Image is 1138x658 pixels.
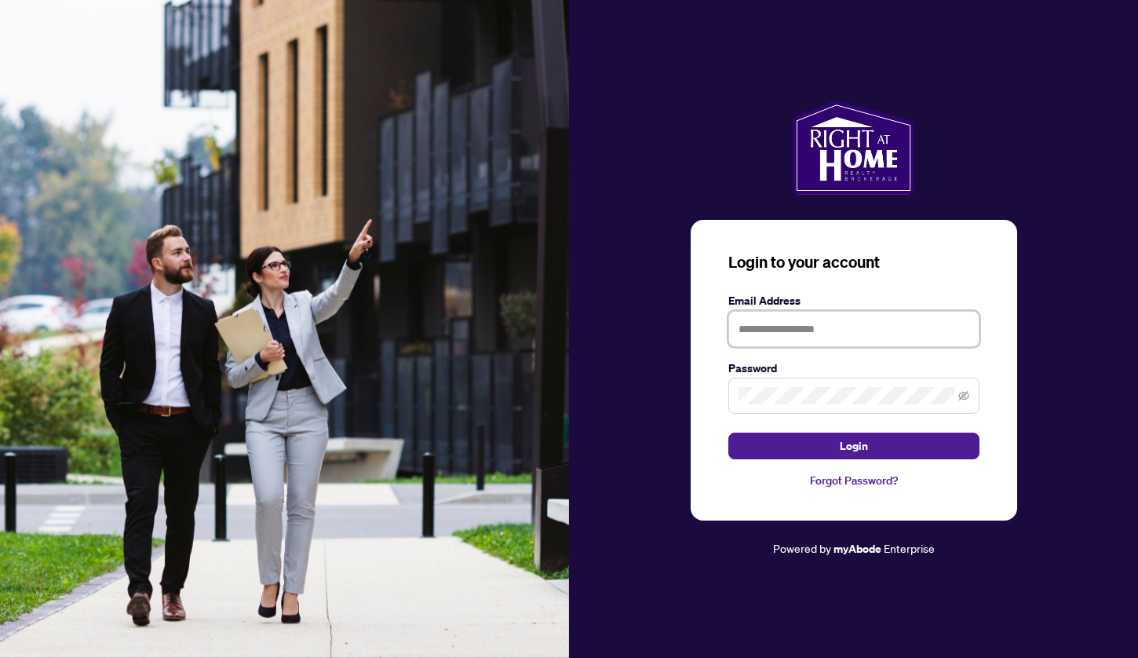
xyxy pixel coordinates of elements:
label: Email Address [728,292,979,309]
label: Password [728,360,979,377]
span: Login [840,433,868,459]
img: ma-logo [793,101,914,195]
a: Forgot Password? [728,472,979,489]
a: myAbode [833,540,881,557]
span: Powered by [773,541,831,555]
span: eye-invisible [958,390,969,401]
button: Login [728,433,979,459]
h3: Login to your account [728,251,979,273]
span: Enterprise [884,541,935,555]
